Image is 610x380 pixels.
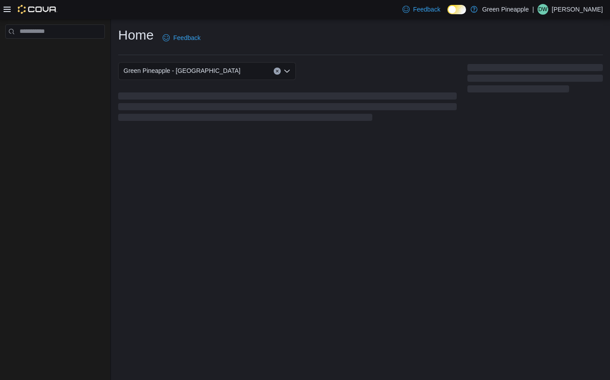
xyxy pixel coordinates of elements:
span: Loading [118,94,457,123]
a: Feedback [159,29,204,47]
nav: Complex example [5,40,105,62]
span: DW [538,4,547,15]
button: Open list of options [283,68,291,75]
span: Feedback [413,5,440,14]
button: Clear input [274,68,281,75]
img: Cova [18,5,57,14]
div: Dax Wilson [538,4,548,15]
p: Green Pineapple [482,4,529,15]
span: Feedback [173,33,200,42]
h1: Home [118,26,154,44]
p: [PERSON_NAME] [552,4,603,15]
a: Feedback [399,0,444,18]
span: Dark Mode [447,14,448,15]
input: Dark Mode [447,5,466,14]
p: | [532,4,534,15]
span: Green Pineapple - [GEOGRAPHIC_DATA] [124,65,240,76]
span: Loading [467,66,603,94]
